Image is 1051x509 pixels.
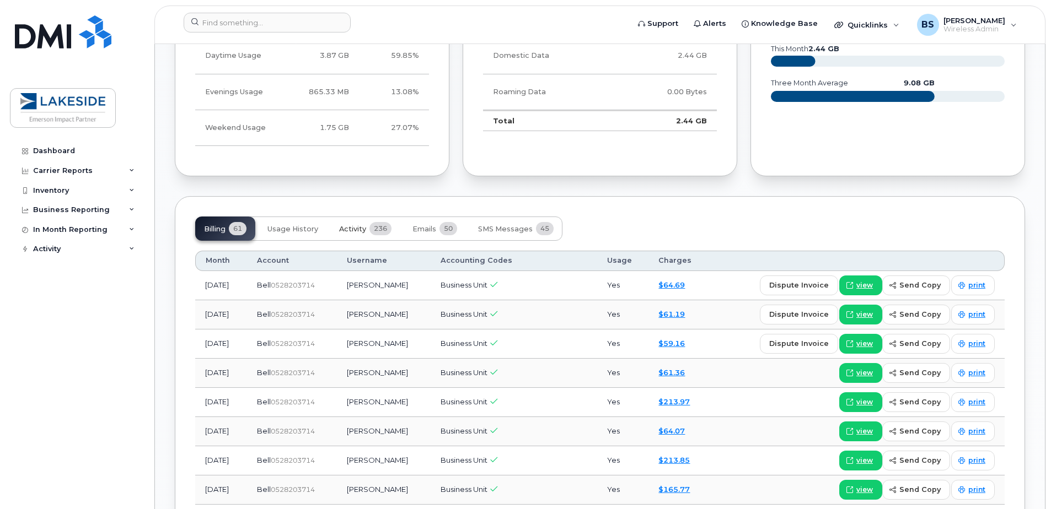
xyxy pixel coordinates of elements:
[536,222,554,235] span: 45
[751,18,818,29] span: Knowledge Base
[943,16,1005,25] span: [PERSON_NAME]
[597,271,649,300] td: Yes
[839,451,882,470] a: view
[839,305,882,324] a: view
[968,426,985,436] span: print
[968,339,985,349] span: print
[267,225,318,234] span: Usage History
[760,275,838,295] button: dispute invoice
[195,110,429,146] tr: Friday from 6:00pm to Monday 8:00am
[658,339,685,348] a: $59.16
[439,222,457,235] span: 50
[257,339,271,348] span: Bell
[271,310,315,318] span: 0528203714
[630,13,686,35] a: Support
[281,74,359,110] td: 865.33 MB
[882,334,950,354] button: send copy
[882,451,950,470] button: send copy
[195,446,247,475] td: [DATE]
[856,426,873,436] span: view
[658,368,685,377] a: $61.36
[760,305,838,324] button: dispute invoice
[195,417,247,446] td: [DATE]
[271,369,315,377] span: 0528203714
[483,38,614,74] td: Domestic Data
[195,359,247,388] td: [DATE]
[839,480,882,500] a: view
[195,271,247,300] td: [DATE]
[769,309,829,320] span: dispute invoice
[839,363,882,383] a: view
[899,367,941,378] span: send copy
[412,225,436,234] span: Emails
[257,456,271,464] span: Bell
[839,334,882,354] a: view
[951,451,995,470] a: print
[951,305,995,324] a: print
[337,271,431,300] td: [PERSON_NAME]
[856,397,873,407] span: view
[337,417,431,446] td: [PERSON_NAME]
[483,110,614,131] td: Total
[359,74,429,110] td: 13.08%
[899,426,941,436] span: send copy
[686,13,734,35] a: Alerts
[856,339,873,349] span: view
[614,74,717,110] td: 0.00 Bytes
[257,397,271,406] span: Bell
[195,251,247,270] th: Month
[968,368,985,378] span: print
[882,480,950,500] button: send copy
[339,225,366,234] span: Activity
[968,397,985,407] span: print
[968,485,985,495] span: print
[281,110,359,146] td: 1.75 GB
[337,251,431,270] th: Username
[899,484,941,495] span: send copy
[597,359,649,388] td: Yes
[271,427,315,435] span: 0528203714
[882,275,950,295] button: send copy
[856,280,873,290] span: view
[951,334,995,354] a: print
[184,13,351,33] input: Find something...
[597,329,649,359] td: Yes
[195,475,247,505] td: [DATE]
[597,446,649,475] td: Yes
[839,421,882,441] a: view
[441,339,487,348] span: Business Unit
[827,14,907,36] div: Quicklinks
[899,280,941,290] span: send copy
[359,38,429,74] td: 59.85%
[951,275,995,295] a: print
[647,18,678,29] span: Support
[856,456,873,465] span: view
[257,426,271,435] span: Bell
[882,305,950,324] button: send copy
[899,309,941,320] span: send copy
[597,300,649,329] td: Yes
[337,359,431,388] td: [PERSON_NAME]
[271,339,315,348] span: 0528203714
[195,38,281,74] td: Daytime Usage
[195,110,281,146] td: Weekend Usage
[441,280,487,289] span: Business Unit
[441,456,487,464] span: Business Unit
[770,45,839,53] text: this month
[769,338,829,349] span: dispute invoice
[808,45,839,53] tspan: 2.44 GB
[441,397,487,406] span: Business Unit
[478,225,533,234] span: SMS Messages
[337,475,431,505] td: [PERSON_NAME]
[483,74,614,110] td: Roaming Data
[337,446,431,475] td: [PERSON_NAME]
[614,110,717,131] td: 2.44 GB
[968,456,985,465] span: print
[271,456,315,464] span: 0528203714
[271,281,315,289] span: 0528203714
[337,300,431,329] td: [PERSON_NAME]
[770,79,848,87] text: three month average
[856,310,873,320] span: view
[597,475,649,505] td: Yes
[734,13,825,35] a: Knowledge Base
